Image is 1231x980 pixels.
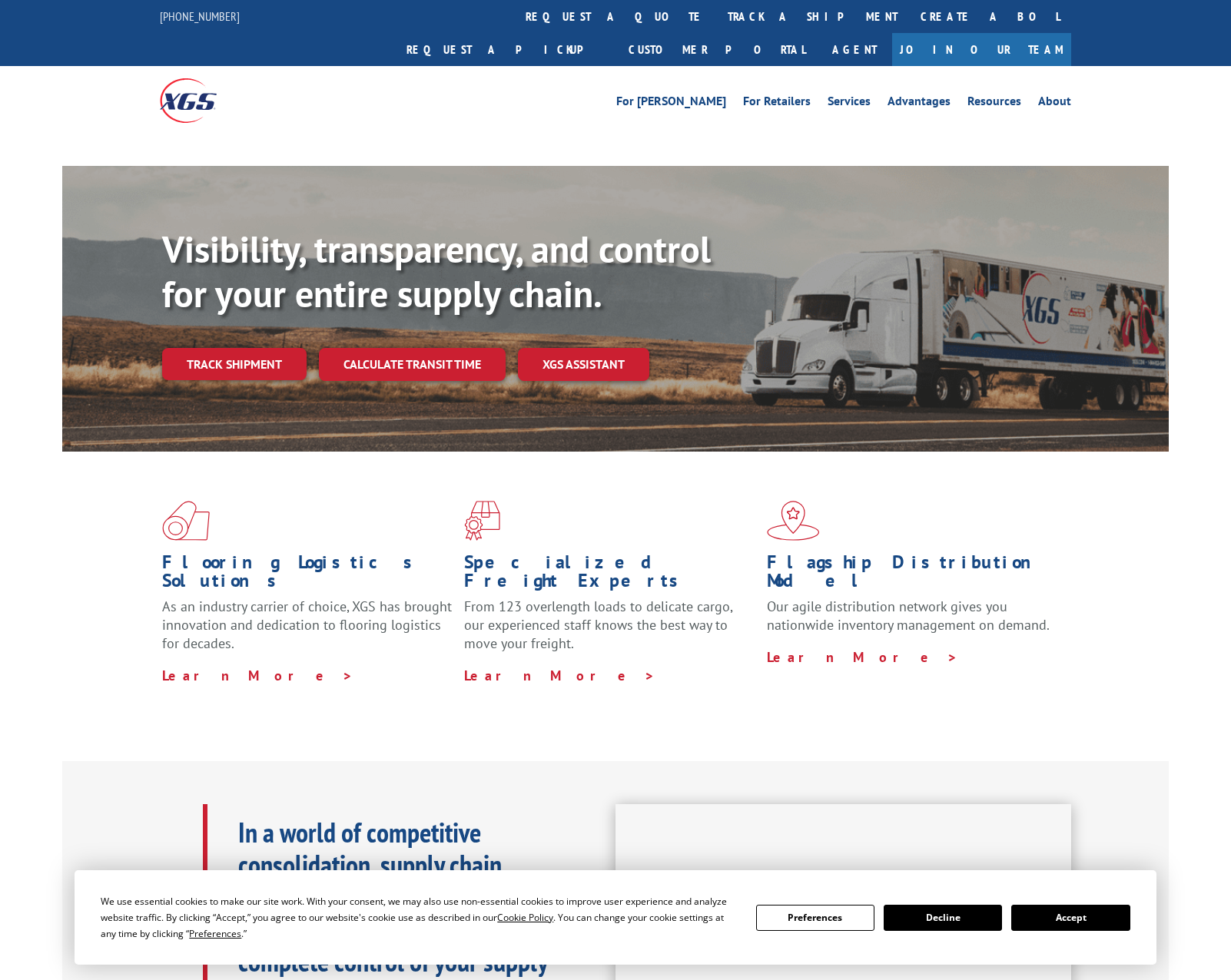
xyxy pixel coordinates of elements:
[1038,95,1071,112] a: About
[888,95,951,112] a: Advantages
[162,225,711,317] b: Visibility, transparency, and control for your entire supply chain.
[162,553,453,598] h1: Flooring Logistics Solutions
[892,33,1071,66] a: Join Our Team
[464,667,655,684] a: Learn More >
[162,667,353,684] a: Learn More >
[162,501,210,541] img: xgs-icon-total-supply-chain-intelligence-red
[616,95,726,112] a: For [PERSON_NAME]
[828,95,871,112] a: Services
[767,501,820,541] img: xgs-icon-flagship-distribution-model-red
[189,927,241,940] span: Preferences
[75,870,1156,965] div: Cookie Consent Prompt
[617,33,817,66] a: Customer Portal
[101,893,737,942] div: We use essential cookies to make our site work. With your consent, we may also use non-essential ...
[767,553,1057,598] h1: Flagship Distribution Model
[160,8,240,24] a: [PHONE_NUMBER]
[518,348,649,381] a: XGS ASSISTANT
[817,33,892,66] a: Agent
[162,598,452,652] span: As an industry carrier of choice, XGS has brought innovation and dedication to flooring logistics...
[767,598,1050,634] span: Our agile distribution network gives you nationwide inventory management on demand.
[756,905,874,931] button: Preferences
[319,348,506,381] a: Calculate transit time
[497,911,553,924] span: Cookie Policy
[464,553,755,598] h1: Specialized Freight Experts
[743,95,811,112] a: For Retailers
[464,501,500,541] img: xgs-icon-focused-on-flooring-red
[884,905,1002,931] button: Decline
[967,95,1021,112] a: Resources
[162,348,307,380] a: Track shipment
[395,33,617,66] a: Request a pickup
[464,598,755,666] p: From 123 overlength loads to delicate cargo, our experienced staff knows the best way to move you...
[1011,905,1130,931] button: Accept
[767,648,958,666] a: Learn More >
